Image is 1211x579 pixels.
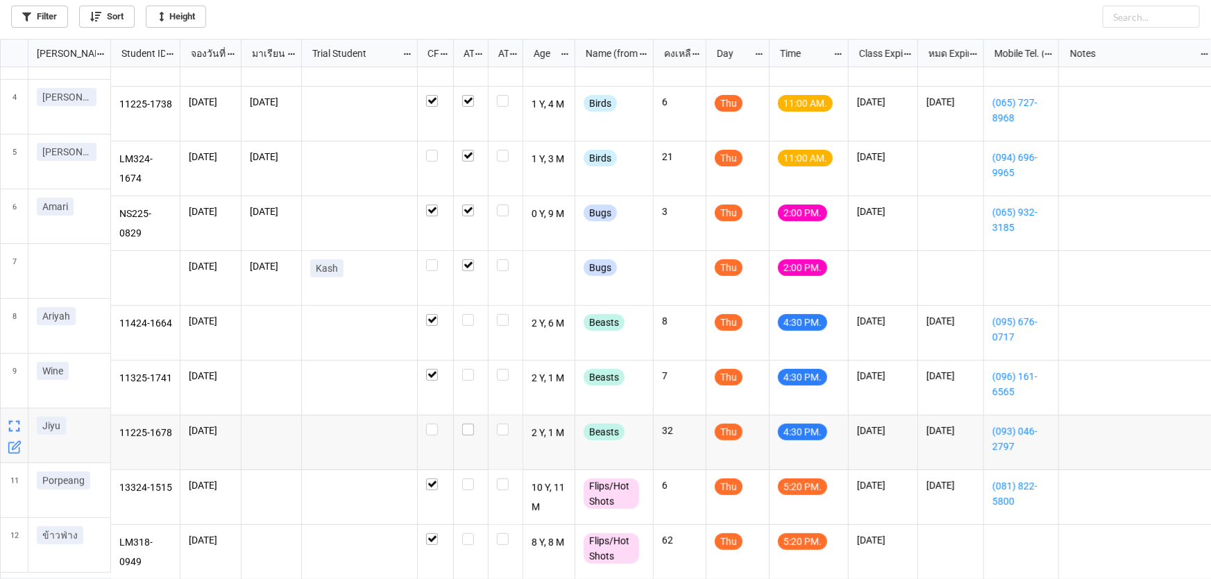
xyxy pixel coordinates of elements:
[857,314,909,328] p: [DATE]
[715,478,743,495] div: Thu
[584,478,639,509] div: Flips/Hot Shots
[119,424,172,443] p: 11225-1678
[244,46,287,61] div: มาเรียน
[250,95,293,109] p: [DATE]
[992,314,1050,345] a: (095) 676-0717
[1062,46,1201,61] div: Notes
[189,533,232,547] p: [DATE]
[525,46,561,61] div: Age
[715,259,743,276] div: Thu
[662,478,697,492] p: 6
[584,205,617,221] div: Bugs
[10,463,19,517] span: 11
[10,518,19,572] span: 12
[584,533,639,564] div: Flips/Hot Shots
[715,533,743,550] div: Thu
[12,354,17,408] span: 9
[113,46,165,61] div: Student ID (from [PERSON_NAME] Name)
[715,150,743,166] div: Thu
[584,95,617,112] div: Birds
[778,533,827,550] div: 5:20 PM.
[584,259,617,276] div: Bugs
[986,46,1044,61] div: Mobile Tel. (from Nick Name)
[778,259,827,276] div: 2:00 PM.
[119,533,172,571] p: LM318-0949
[992,424,1050,454] a: (093) 046-2797
[42,200,68,214] p: Amari
[857,533,909,547] p: [DATE]
[851,46,903,61] div: Class Expiration
[992,205,1050,235] a: (065) 932-3185
[857,150,909,164] p: [DATE]
[857,478,909,492] p: [DATE]
[778,205,827,221] div: 2:00 PM.
[857,205,909,218] p: [DATE]
[119,478,172,498] p: 13324-1515
[42,474,85,487] p: Porpeang
[715,369,743,386] div: Thu
[42,364,63,378] p: Wine
[419,46,439,61] div: CF
[532,150,567,169] p: 1 Y, 3 M
[42,145,91,159] p: [PERSON_NAME]ปู
[662,95,697,109] p: 6
[119,95,172,114] p: 11225-1738
[189,314,232,328] p: [DATE]
[79,6,135,28] a: Sort
[715,314,743,331] div: Thu
[42,419,60,433] p: Jiyu
[532,314,567,334] p: 2 Y, 6 M
[28,46,96,61] div: [PERSON_NAME] Name
[926,369,975,383] p: [DATE]
[662,369,697,383] p: 7
[584,424,625,440] div: Beasts
[250,259,293,273] p: [DATE]
[11,6,68,28] a: Filter
[715,424,743,440] div: Thu
[926,478,975,492] p: [DATE]
[119,369,172,388] p: 11325-1741
[12,299,17,353] span: 8
[532,95,567,114] p: 1 Y, 4 M
[119,150,172,187] p: LM324-1674
[189,259,232,273] p: [DATE]
[12,135,17,189] span: 5
[490,46,509,61] div: ATK
[662,150,697,164] p: 21
[532,424,567,443] p: 2 Y, 1 M
[1,40,111,67] div: grid
[992,150,1050,180] a: (094) 696-9965
[1103,6,1200,28] input: Search...
[715,95,743,112] div: Thu
[656,46,692,61] div: คงเหลือ (from Nick Name)
[119,314,172,334] p: 11424-1664
[250,205,293,218] p: [DATE]
[532,533,567,553] p: 8 Y, 8 M
[662,314,697,328] p: 8
[189,205,232,218] p: [DATE]
[857,424,909,438] p: [DATE]
[857,369,909,383] p: [DATE]
[189,478,232,492] p: [DATE]
[662,205,697,218] p: 3
[662,533,697,547] p: 62
[42,528,78,542] p: ข้าวฟ่าง
[42,309,70,323] p: Ariyah
[12,244,17,298] span: 7
[926,424,975,438] p: [DATE]
[772,46,833,61] div: Time
[183,46,227,61] div: จองวันที่
[715,205,743,221] div: Thu
[709,46,754,61] div: Day
[992,95,1050,126] a: (065) 727-8968
[304,46,402,61] div: Trial Student
[250,150,293,164] p: [DATE]
[584,314,625,331] div: Beasts
[316,261,338,275] p: Kash
[926,95,975,109] p: [DATE]
[992,369,1050,399] a: (096) 161-6565
[119,205,172,242] p: NS225-0829
[778,314,827,331] div: 4:30 PM.
[778,150,833,166] div: 11:00 AM.
[662,424,697,438] p: 32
